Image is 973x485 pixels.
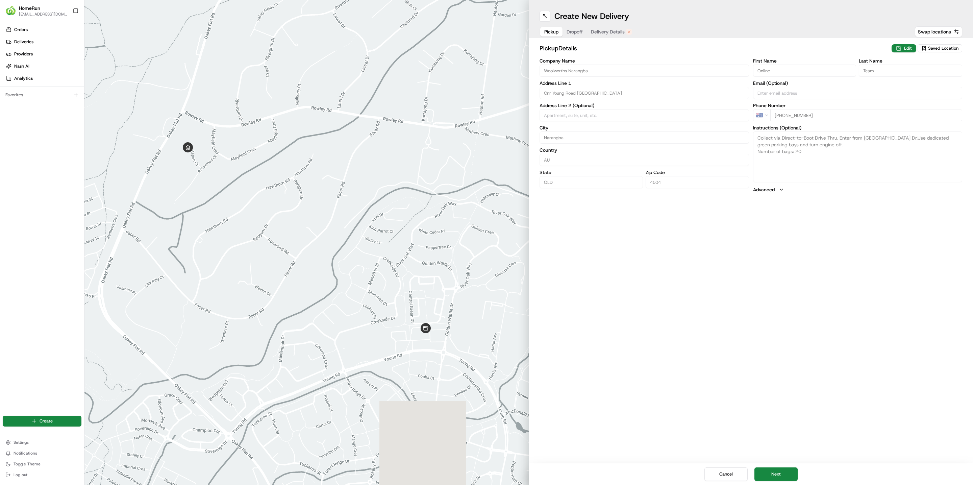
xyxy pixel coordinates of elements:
[591,28,625,35] span: Delivery Details
[540,65,749,77] input: Enter company name
[915,26,962,37] button: Swap locations
[859,58,962,63] label: Last Name
[3,49,84,59] a: Providers
[540,125,749,130] label: City
[567,28,583,35] span: Dropoff
[14,472,27,478] span: Log out
[753,125,963,130] label: Instructions (Optional)
[554,11,629,22] h1: Create New Delivery
[646,170,749,175] label: Zip Code
[3,448,81,458] button: Notifications
[14,461,41,467] span: Toggle Theme
[3,470,81,480] button: Log out
[3,3,70,19] button: HomeRunHomeRun[EMAIL_ADDRESS][DOMAIN_NAME]
[3,37,84,47] a: Deliveries
[14,39,33,45] span: Deliveries
[19,5,40,11] button: HomeRun
[753,131,963,182] textarea: Collect via Direct-to-Boot Drive Thru. Enter from [GEOGRAPHIC_DATA] Dr.Use dedicated green parkin...
[928,45,958,51] span: Saved Location
[540,176,643,188] input: Enter state
[40,418,53,424] span: Create
[540,170,643,175] label: State
[3,73,84,84] a: Analytics
[753,103,963,108] label: Phone Number
[540,103,749,108] label: Address Line 2 (Optional)
[3,459,81,469] button: Toggle Theme
[540,81,749,86] label: Address Line 1
[753,186,775,193] label: Advanced
[14,75,33,81] span: Analytics
[14,440,29,445] span: Settings
[5,5,16,16] img: HomeRun
[859,65,962,77] input: Enter last name
[14,63,29,69] span: Nash AI
[646,176,749,188] input: Enter zip code
[540,44,888,53] h2: pickup Details
[3,438,81,447] button: Settings
[918,28,951,35] span: Swap locations
[918,44,962,53] button: Saved Location
[14,27,28,33] span: Orders
[14,451,37,456] span: Notifications
[704,467,748,481] button: Cancel
[540,109,749,121] input: Apartment, suite, unit, etc.
[753,186,963,193] button: Advanced
[770,109,963,121] input: Enter phone number
[14,51,33,57] span: Providers
[754,467,798,481] button: Next
[544,28,558,35] span: Pickup
[753,87,963,99] input: Enter email address
[3,90,81,100] div: Favorites
[540,131,749,144] input: Enter city
[753,65,856,77] input: Enter first name
[540,154,749,166] input: Enter country
[892,44,916,52] button: Edit
[3,61,84,72] a: Nash AI
[3,416,81,427] button: Create
[540,148,749,152] label: Country
[753,81,963,86] label: Email (Optional)
[540,87,749,99] input: Enter address
[753,58,856,63] label: First Name
[19,11,67,17] button: [EMAIL_ADDRESS][DOMAIN_NAME]
[3,24,84,35] a: Orders
[540,58,749,63] label: Company Name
